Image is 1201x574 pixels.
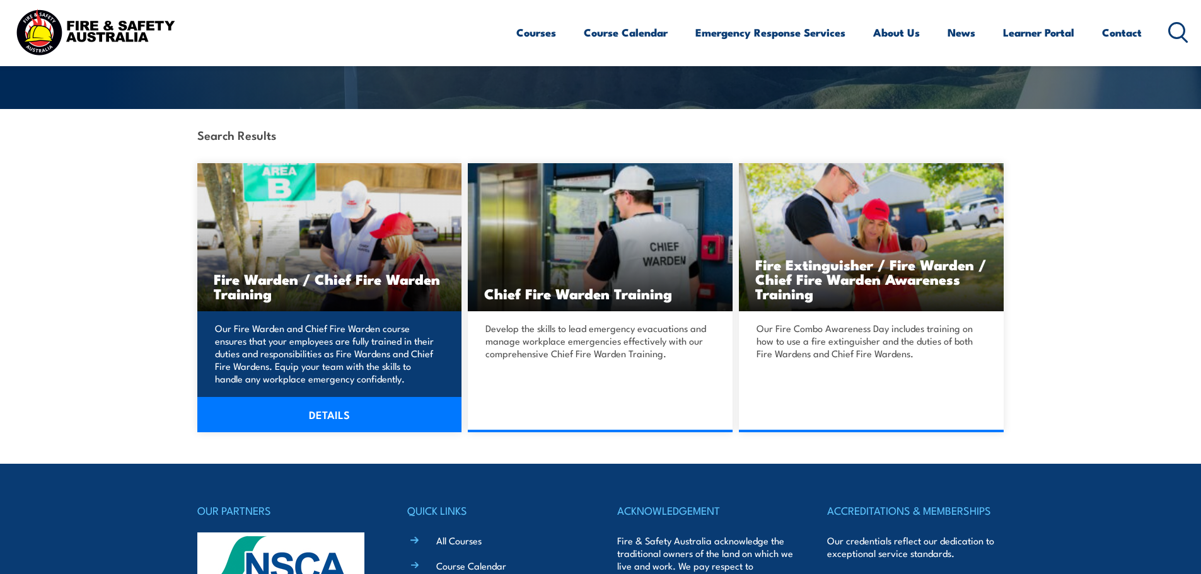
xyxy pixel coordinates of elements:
[739,163,1004,311] a: Fire Extinguisher / Fire Warden / Chief Fire Warden Awareness Training
[468,163,733,311] img: Chief Fire Warden Training
[827,502,1004,519] h4: ACCREDITATIONS & MEMBERSHIPS
[755,257,987,301] h3: Fire Extinguisher / Fire Warden / Chief Fire Warden Awareness Training
[485,322,711,360] p: Develop the skills to lead emergency evacuations and manage workplace emergencies effectively wit...
[484,286,716,301] h3: Chief Fire Warden Training
[617,502,794,519] h4: ACKNOWLEDGEMENT
[197,397,462,432] a: DETAILS
[197,163,462,311] img: Fire Warden and Chief Fire Warden Training
[197,502,374,519] h4: OUR PARTNERS
[1102,16,1142,49] a: Contact
[197,163,462,311] a: Fire Warden / Chief Fire Warden Training
[407,502,584,519] h4: QUICK LINKS
[1003,16,1074,49] a: Learner Portal
[948,16,975,49] a: News
[739,163,1004,311] img: Fire Combo Awareness Day
[584,16,668,49] a: Course Calendar
[436,559,506,572] a: Course Calendar
[827,534,1004,560] p: Our credentials reflect our dedication to exceptional service standards.
[873,16,920,49] a: About Us
[516,16,556,49] a: Courses
[757,322,982,360] p: Our Fire Combo Awareness Day includes training on how to use a fire extinguisher and the duties o...
[197,126,276,143] strong: Search Results
[436,534,482,547] a: All Courses
[215,322,441,385] p: Our Fire Warden and Chief Fire Warden course ensures that your employees are fully trained in the...
[695,16,845,49] a: Emergency Response Services
[214,272,446,301] h3: Fire Warden / Chief Fire Warden Training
